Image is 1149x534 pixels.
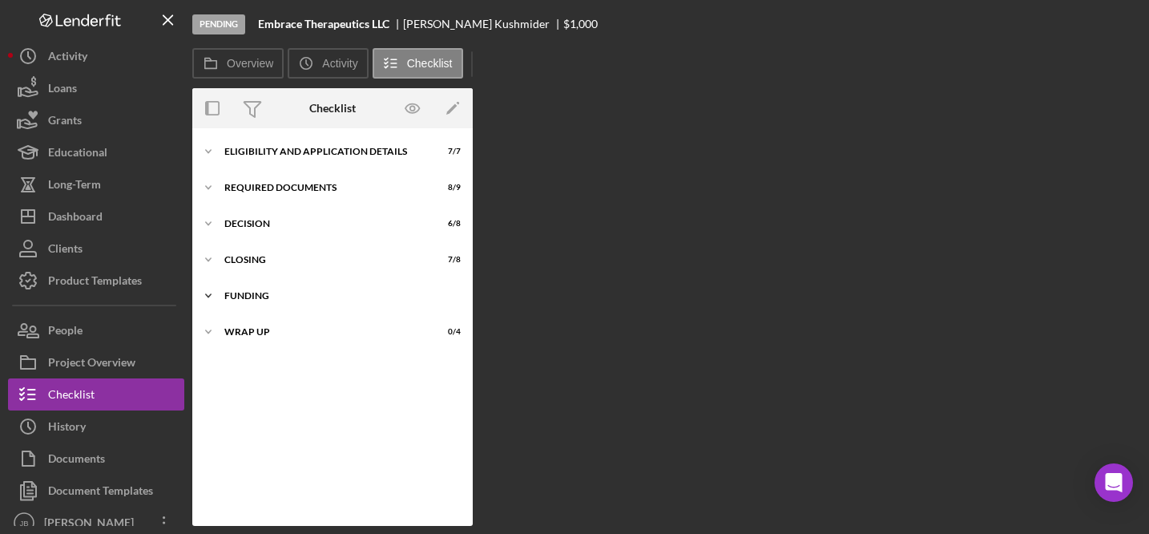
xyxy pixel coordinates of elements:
[8,72,184,104] button: Loans
[432,183,461,192] div: 8 / 9
[48,265,142,301] div: Product Templates
[403,18,563,30] div: [PERSON_NAME] Kushmider
[8,233,184,265] button: Clients
[8,168,184,200] button: Long-Term
[432,219,461,229] div: 6 / 8
[48,378,95,415] div: Checklist
[1095,463,1133,502] div: Open Intercom Messenger
[224,255,421,265] div: CLOSING
[8,200,184,233] button: Dashboard
[48,475,153,511] div: Document Templates
[373,48,463,79] button: Checklist
[48,233,83,269] div: Clients
[224,291,453,301] div: Funding
[8,411,184,443] button: History
[8,40,184,72] button: Activity
[48,411,86,447] div: History
[48,40,87,76] div: Activity
[48,168,101,204] div: Long-Term
[48,346,135,382] div: Project Overview
[192,48,284,79] button: Overview
[224,219,421,229] div: DECISION
[192,14,245,34] div: Pending
[48,443,105,479] div: Documents
[432,147,461,156] div: 7 / 7
[8,136,184,168] button: Educational
[432,255,461,265] div: 7 / 8
[8,443,184,475] button: Documents
[19,519,28,528] text: JB
[224,147,421,156] div: Eligibility and Application Details
[563,18,598,30] div: $1,000
[224,183,421,192] div: REQUIRED DOCUMENTS
[8,265,184,297] button: Product Templates
[48,314,83,350] div: People
[322,57,357,70] label: Activity
[8,475,184,507] button: Document Templates
[407,57,453,70] label: Checklist
[224,327,421,337] div: WRAP UP
[432,327,461,337] div: 0 / 4
[8,104,184,136] button: Grants
[258,18,389,30] b: Embrace Therapeutics LLC
[48,136,107,172] div: Educational
[8,346,184,378] button: Project Overview
[8,314,184,346] button: People
[288,48,368,79] button: Activity
[227,57,273,70] label: Overview
[8,378,184,411] button: Checklist
[48,200,103,237] div: Dashboard
[309,102,356,115] div: Checklist
[48,104,82,140] div: Grants
[48,72,77,108] div: Loans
